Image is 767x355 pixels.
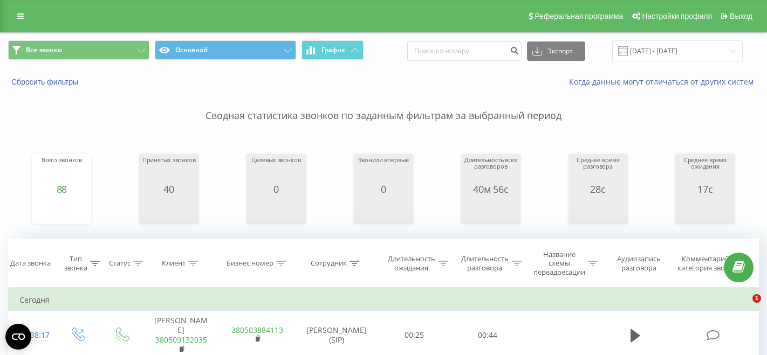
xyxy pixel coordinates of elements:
div: Принятых звонков [142,157,196,184]
td: Сегодня [9,289,759,311]
span: Реферальная программа [535,12,623,20]
div: Звонили впервые [358,157,408,184]
div: Клиент [162,259,186,268]
a: Когда данные могут отличаться от других систем [569,76,759,87]
div: Статус [109,259,131,268]
div: Всего звонков [42,157,83,184]
div: Дата звонка [10,259,51,268]
button: Экспорт [527,41,585,61]
button: Все звонки [8,40,149,60]
div: Комментарий/категория звонка [675,255,738,273]
span: 1 [752,294,761,303]
span: Выход [730,12,752,20]
div: Сотрудник [311,259,347,268]
span: Настройки профиля [642,12,712,20]
div: 17с [678,184,732,194]
div: 0 [251,184,300,194]
input: Поиск по номеру [407,41,522,61]
button: Основной [155,40,296,60]
div: Длительность разговора [461,255,509,273]
button: Сбросить фильтры [8,77,84,87]
div: Длительность всех разговоров [464,157,518,184]
div: Длительность ожидания [387,255,436,273]
div: Среднее время разговора [571,157,625,184]
div: 28с [571,184,625,194]
div: 40 [142,184,196,194]
button: Open CMP widget [5,324,31,350]
p: Сводная статистика звонков по заданным фильтрам за выбранный период [8,87,759,123]
span: Все звонки [26,46,62,54]
a: 380503884113 [231,325,283,335]
div: Среднее время ожидания [678,157,732,184]
div: Бизнес номер [227,259,273,268]
iframe: Intercom live chat [730,294,756,320]
div: 40м 56с [464,184,518,194]
div: Тип звонка [64,255,87,273]
div: Название схемы переадресации [533,250,585,277]
div: 88 [42,184,83,194]
button: График [302,40,364,60]
div: 17:38:17 [19,325,44,346]
span: График [321,46,345,54]
div: 0 [358,184,408,194]
div: Целевых звонков [251,157,300,184]
a: 380509132035 [155,335,207,345]
div: Аудиозапись разговора [610,255,668,273]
